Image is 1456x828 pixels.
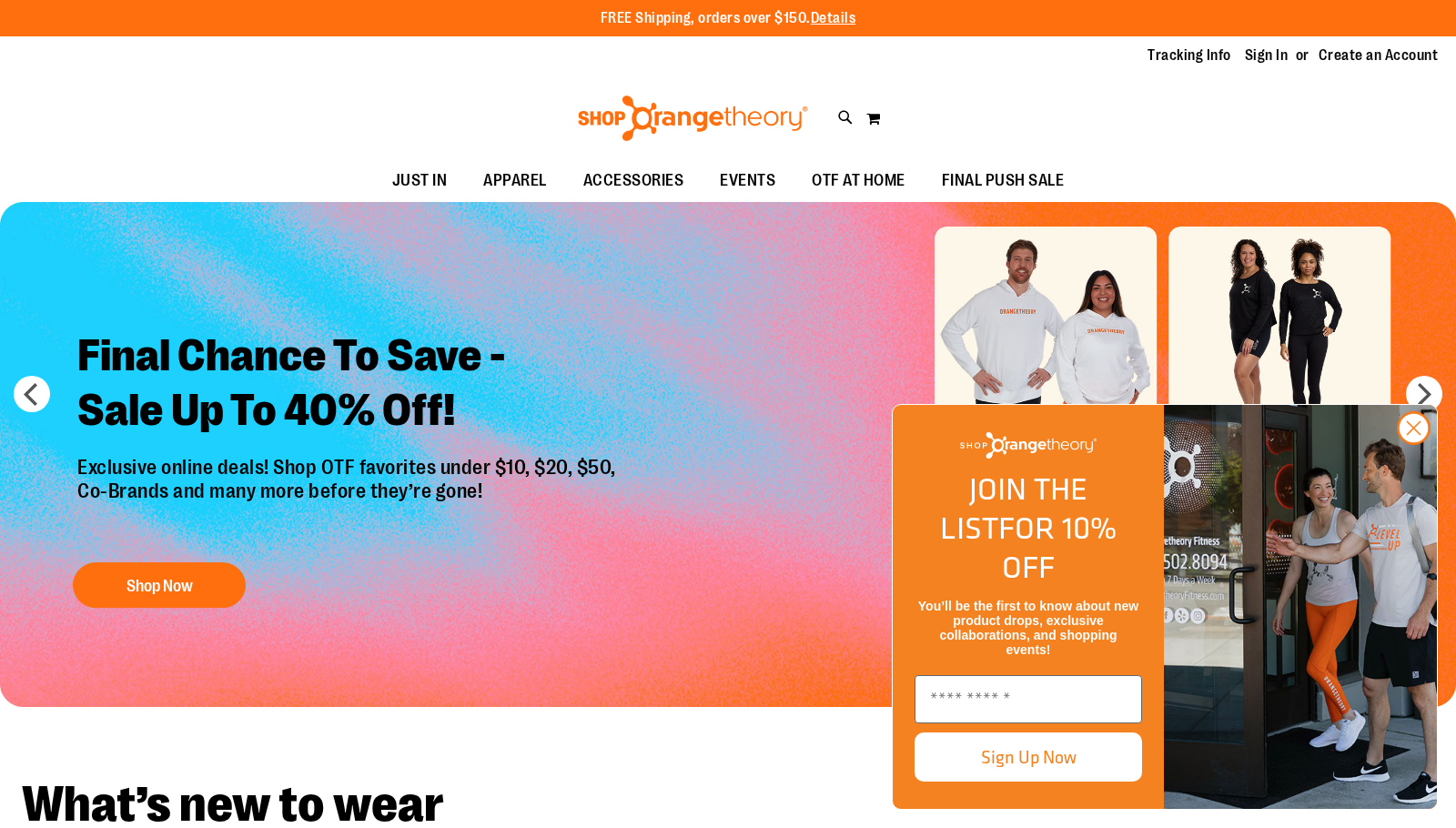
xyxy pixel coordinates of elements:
span: FINAL PUSH SALE [942,160,1065,201]
button: Close dialog [1397,411,1431,445]
a: Final Chance To Save -Sale Up To 40% Off! Exclusive online deals! Shop OTF favorites under $10, $... [64,315,634,618]
button: prev [14,376,50,412]
input: Enter email [915,675,1142,723]
a: Create an Account [1319,45,1439,66]
div: FLYOUT Form [874,386,1456,828]
span: JUST IN [392,160,448,201]
h2: Final Chance To Save - Sale Up To 40% Off! [64,315,634,456]
span: You’ll be the first to know about new product drops, exclusive collaborations, and shopping events! [918,599,1138,657]
button: Shop Now [73,563,246,609]
img: Shop Orangetheory [575,96,811,141]
p: FREE Shipping, orders over $150. [601,8,856,29]
a: Tracking Info [1148,45,1231,66]
img: Shop Orangtheory [1164,405,1437,809]
span: APPAREL [483,160,547,201]
a: Sign In [1245,45,1289,66]
span: OTF AT HOME [812,160,905,201]
span: JOIN THE LIST [940,466,1087,550]
a: Details [811,10,856,26]
button: Sign Up Now [915,732,1142,782]
button: next [1406,376,1442,412]
img: Shop Orangetheory [960,432,1097,459]
span: ACCESSORIES [583,160,684,201]
span: EVENTS [720,160,775,201]
p: Exclusive online deals! Shop OTF favorites under $10, $20, $50, Co-Brands and many more before th... [64,456,634,545]
span: FOR 10% OFF [998,505,1117,590]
